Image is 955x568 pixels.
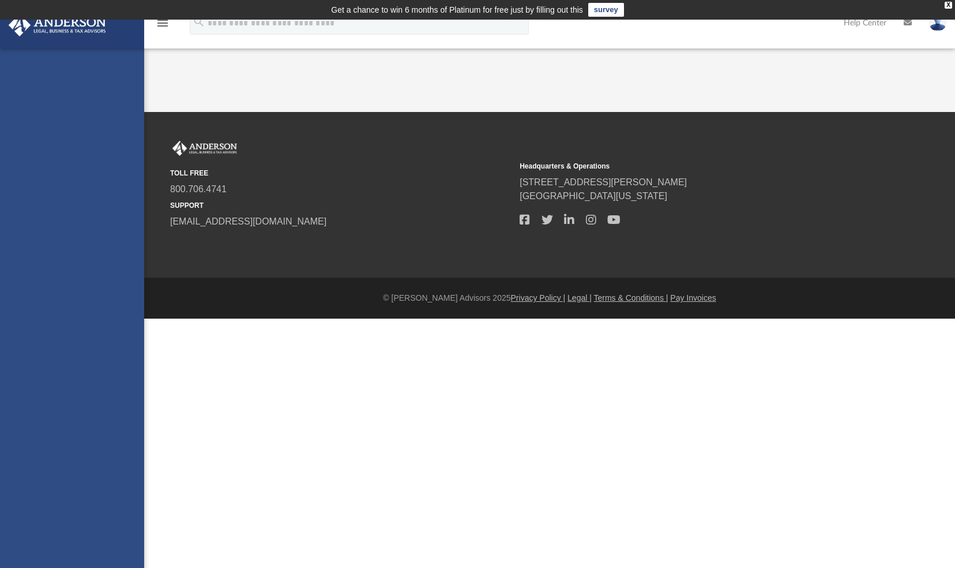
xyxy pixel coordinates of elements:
[520,161,861,171] small: Headquarters & Operations
[588,3,624,17] a: survey
[170,168,512,178] small: TOLL FREE
[170,184,227,194] a: 800.706.4741
[5,14,110,36] img: Anderson Advisors Platinum Portal
[170,141,239,156] img: Anderson Advisors Platinum Portal
[945,2,952,9] div: close
[331,3,583,17] div: Get a chance to win 6 months of Platinum for free just by filling out this
[594,293,668,302] a: Terms & Conditions |
[520,191,667,201] a: [GEOGRAPHIC_DATA][US_STATE]
[929,14,946,31] img: User Pic
[170,216,326,226] a: [EMAIL_ADDRESS][DOMAIN_NAME]
[193,16,205,28] i: search
[144,292,955,304] div: © [PERSON_NAME] Advisors 2025
[170,200,512,211] small: SUPPORT
[520,177,687,187] a: [STREET_ADDRESS][PERSON_NAME]
[156,16,170,30] i: menu
[156,22,170,30] a: menu
[670,293,716,302] a: Pay Invoices
[511,293,566,302] a: Privacy Policy |
[567,293,592,302] a: Legal |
